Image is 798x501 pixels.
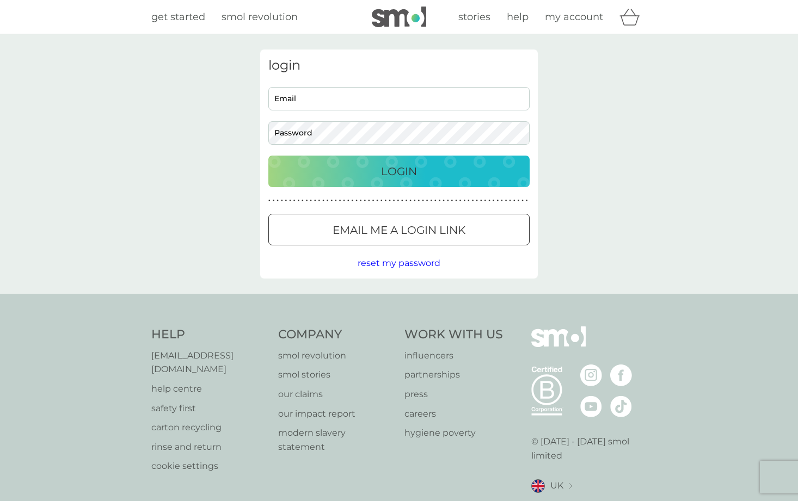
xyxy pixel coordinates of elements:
[151,326,267,343] h4: Help
[268,58,530,73] h3: login
[472,198,474,203] p: ●
[343,198,345,203] p: ●
[458,9,490,25] a: stories
[289,198,291,203] p: ●
[352,198,354,203] p: ●
[518,198,520,203] p: ●
[278,368,394,382] a: smol stories
[360,198,362,203] p: ●
[513,198,515,203] p: ●
[306,198,308,203] p: ●
[151,349,267,376] a: [EMAIL_ADDRESS][DOMAIN_NAME]
[610,364,632,386] img: visit the smol Facebook page
[278,387,394,401] a: our claims
[401,198,403,203] p: ●
[610,395,632,417] img: visit the smol Tiktok page
[580,364,602,386] img: visit the smol Instagram page
[414,198,416,203] p: ●
[406,198,408,203] p: ●
[484,198,487,203] p: ●
[404,426,503,440] a: hygiene poverty
[222,11,298,23] span: smol revolution
[268,198,271,203] p: ●
[355,198,358,203] p: ●
[531,326,586,363] img: smol
[422,198,424,203] p: ●
[278,349,394,363] a: smol revolution
[404,368,503,382] a: partnerships
[463,198,465,203] p: ●
[496,198,499,203] p: ●
[380,198,383,203] p: ●
[318,198,321,203] p: ●
[439,198,441,203] p: ●
[545,11,603,23] span: my account
[418,198,420,203] p: ●
[364,198,366,203] p: ●
[151,459,267,473] a: cookie settings
[580,395,602,417] img: visit the smol Youtube page
[297,198,299,203] p: ●
[509,198,511,203] p: ●
[151,401,267,416] p: safety first
[330,198,333,203] p: ●
[404,387,503,401] a: press
[550,479,563,493] span: UK
[531,479,545,493] img: UK flag
[151,382,267,396] a: help centre
[447,198,449,203] p: ●
[531,435,647,462] p: © [DATE] - [DATE] smol limited
[368,198,370,203] p: ●
[293,198,296,203] p: ●
[372,7,426,27] img: smol
[521,198,524,203] p: ●
[404,407,503,421] a: careers
[480,198,482,203] p: ●
[409,198,412,203] p: ●
[545,9,603,25] a: my account
[372,198,375,203] p: ●
[507,9,529,25] a: help
[281,198,283,203] p: ●
[455,198,457,203] p: ●
[619,6,647,28] div: basket
[277,198,279,203] p: ●
[151,420,267,435] a: carton recycling
[468,198,470,203] p: ●
[222,9,298,25] a: smol revolution
[385,198,387,203] p: ●
[151,440,267,454] a: rinse and return
[459,198,462,203] p: ●
[376,198,378,203] p: ●
[434,198,437,203] p: ●
[526,198,528,203] p: ●
[488,198,490,203] p: ●
[476,198,478,203] p: ●
[268,156,530,187] button: Login
[493,198,495,203] p: ●
[278,426,394,454] a: modern slavery statement
[389,198,391,203] p: ●
[358,258,440,268] span: reset my password
[443,198,445,203] p: ●
[310,198,312,203] p: ●
[322,198,324,203] p: ●
[347,198,349,203] p: ●
[339,198,341,203] p: ●
[151,11,205,23] span: get started
[151,9,205,25] a: get started
[404,349,503,363] a: influencers
[458,11,490,23] span: stories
